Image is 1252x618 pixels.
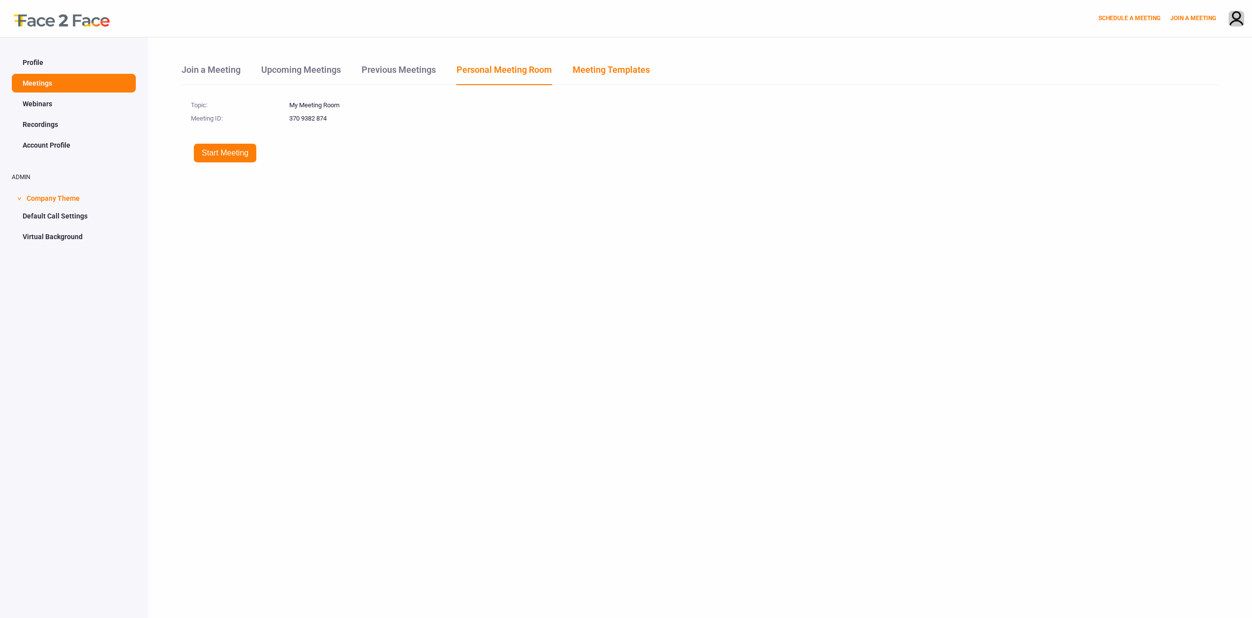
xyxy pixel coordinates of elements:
a: Recordings [12,115,136,134]
a: Default Call Settings [12,207,136,225]
span: Company Theme [27,188,80,207]
div: 370 9382 874 [289,110,1209,124]
h2: ADMIN [12,174,136,181]
a: Join a Meeting [181,63,241,84]
a: Meetings [12,74,136,93]
div: My Meeting Room [289,97,1209,110]
div: Meeting ID: [191,110,289,124]
div: Topic: [191,97,289,110]
span: > [14,197,24,200]
img: avatar.710606db.png [1229,11,1244,28]
a: SCHEDULE A MEETING [1099,15,1160,22]
a: Upcoming Meetings [261,63,341,84]
a: Personal Meeting Room [456,63,552,85]
a: Account Profile [12,136,136,154]
a: Previous Meetings [361,63,436,84]
a: Profile [12,53,136,72]
a: Virtual Background [12,227,136,246]
a: Meeting Templates [572,63,650,84]
a: JOIN A MEETING [1170,15,1216,22]
button: Start Meeting [193,143,257,163]
a: Webinars [12,94,136,113]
